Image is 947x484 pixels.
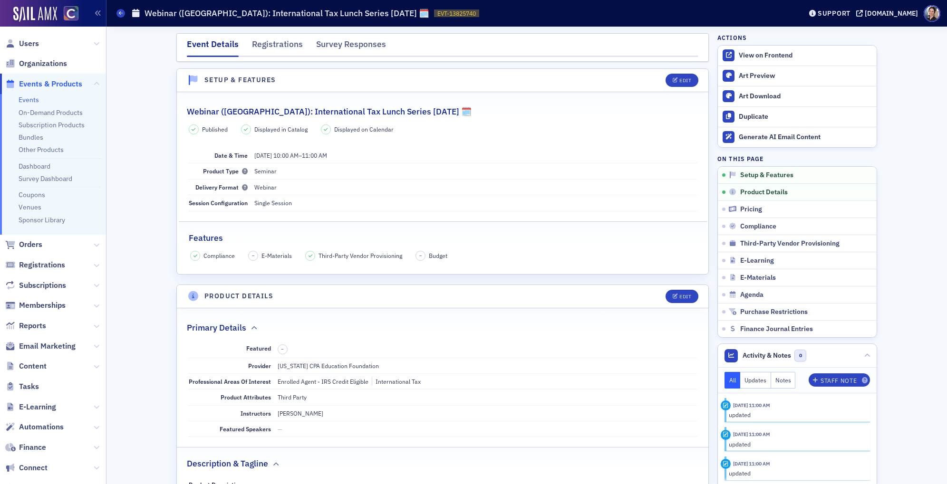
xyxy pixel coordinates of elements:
span: E-Materials [740,274,776,282]
time: 8/29/2025 11:00 AM [733,460,770,467]
span: Orders [19,239,42,250]
div: Update [721,459,731,469]
span: Events & Products [19,79,82,89]
span: Activity & Notes [743,351,791,361]
a: Events & Products [5,79,82,89]
span: E-Materials [261,251,292,260]
span: Users [19,38,39,49]
a: Coupons [19,190,45,199]
a: Other Products [19,145,64,154]
span: – [419,252,422,259]
div: Art Preview [739,72,872,80]
div: Update [721,430,731,440]
a: Connect [5,463,48,473]
h2: Features [189,232,223,244]
a: Content [5,361,47,371]
span: Compliance [740,222,776,231]
span: Finance Journal Entries [740,325,813,333]
button: Edit [666,74,698,87]
button: Duplicate [718,106,877,127]
div: updated [729,469,863,477]
span: Displayed in Catalog [254,125,308,133]
h4: Setup & Features [204,75,276,85]
h1: Webinar ([GEOGRAPHIC_DATA]): International Tax Lunch Series [DATE] 🗓 [145,8,429,19]
span: Connect [19,463,48,473]
span: – [281,346,284,352]
div: updated [729,440,863,448]
div: Survey Responses [316,38,386,56]
a: View on Frontend [718,46,877,66]
span: Agenda [740,291,763,299]
a: Sponsor Library [19,216,65,224]
button: [DOMAIN_NAME] [856,10,921,17]
span: Provider [248,362,271,370]
div: Staff Note [821,378,857,383]
a: Art Download [718,86,877,106]
span: Seminar [254,167,277,175]
a: Dashboard [19,162,50,171]
div: updated [729,410,863,419]
span: – [254,152,327,159]
div: Generate AI Email Content [739,133,872,142]
span: [US_STATE] CPA Education Foundation [278,362,379,370]
span: Product Type [203,167,248,175]
button: Updates [740,372,771,389]
span: Product Attributes [221,393,271,401]
span: Third-Party Vendor Provisioning [740,239,840,248]
span: Tasks [19,381,39,392]
a: Finance [5,442,46,453]
span: Instructors [241,409,271,417]
span: — [278,425,282,433]
button: Generate AI Email Content [718,127,877,147]
img: SailAMX [64,6,78,21]
span: Organizations [19,58,67,69]
span: Finance [19,442,46,453]
span: Memberships [19,300,66,311]
a: Tasks [5,381,39,392]
span: – [252,252,255,259]
a: Venues [19,203,41,211]
a: View Homepage [57,6,78,22]
a: Users [5,38,39,49]
span: Displayed on Calendar [334,125,394,133]
a: Subscriptions [5,280,66,291]
a: Bundles [19,133,43,142]
span: Webinar [254,183,277,191]
span: Registrations [19,260,65,270]
span: E-Learning [740,256,774,265]
button: Notes [771,372,796,389]
h2: Webinar ([GEOGRAPHIC_DATA]): International Tax Lunch Series [DATE] 🗓 [187,105,472,118]
time: 11:00 AM [302,152,327,159]
a: Reports [5,321,46,331]
span: Budget [429,251,447,260]
span: Published [202,125,228,133]
div: [DOMAIN_NAME] [865,9,918,18]
span: Profile [924,5,940,22]
div: Event Details [187,38,239,57]
a: Art Preview [718,66,877,86]
span: Featured Speakers [220,425,271,433]
a: Organizations [5,58,67,69]
a: Subscription Products [19,121,85,129]
span: Single Session [254,199,292,207]
div: Edit [679,78,691,83]
img: SailAMX [13,7,57,22]
span: Delivery Format [195,183,248,191]
h4: Product Details [204,291,273,301]
a: Registrations [5,260,65,270]
time: 10:00 AM [273,152,299,159]
span: Featured [246,344,271,352]
span: [DATE] [254,152,272,159]
a: Orders [5,239,42,250]
div: International Tax [372,377,421,386]
h4: Actions [717,33,747,42]
time: 8/29/2025 11:00 AM [733,402,770,408]
div: Registrations [252,38,303,56]
span: Purchase Restrictions [740,308,808,316]
span: Subscriptions [19,280,66,291]
span: Compliance [203,251,235,260]
div: [PERSON_NAME] [278,409,323,418]
div: Enrolled Agent - IRS Credit Eligible [278,377,368,386]
span: Date & Time [214,152,248,159]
